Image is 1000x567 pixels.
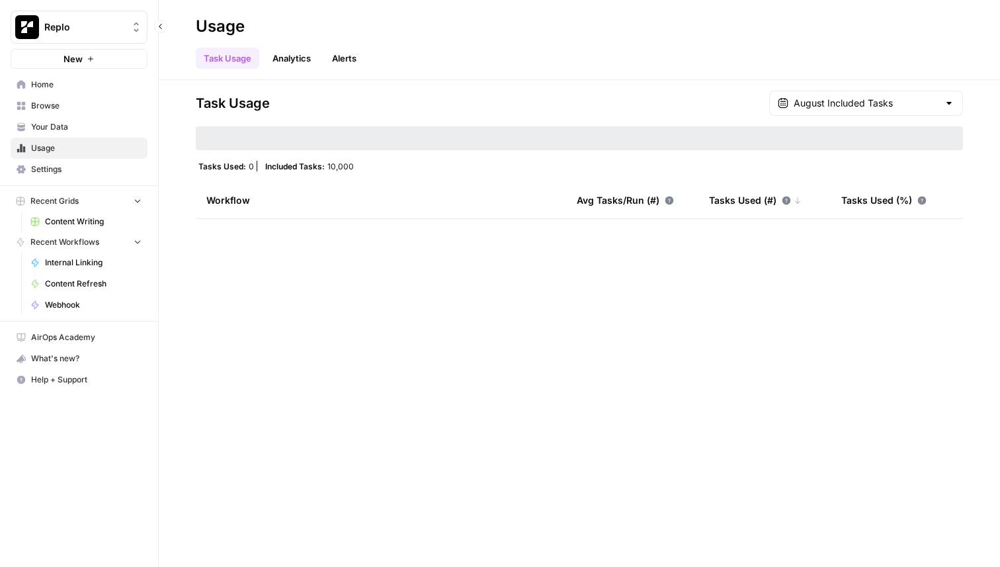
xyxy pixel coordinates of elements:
[11,95,147,116] a: Browse
[24,273,147,294] a: Content Refresh
[31,121,142,133] span: Your Data
[45,257,142,269] span: Internal Linking
[30,195,79,207] span: Recent Grids
[196,16,245,37] div: Usage
[31,163,142,175] span: Settings
[11,327,147,348] a: AirOps Academy
[30,236,99,248] span: Recent Workflows
[31,374,142,386] span: Help + Support
[249,161,254,171] span: 0
[198,161,246,171] span: Tasks Used:
[794,97,938,110] input: August Included Tasks
[709,182,802,218] div: Tasks Used (#)
[31,100,142,112] span: Browse
[577,182,674,218] div: Avg Tasks/Run (#)
[265,161,325,171] span: Included Tasks:
[11,349,147,369] div: What's new?
[11,369,147,390] button: Help + Support
[63,52,83,65] span: New
[24,252,147,273] a: Internal Linking
[45,299,142,311] span: Webhook
[11,116,147,138] a: Your Data
[11,159,147,180] a: Settings
[11,191,147,211] button: Recent Grids
[24,211,147,232] a: Content Writing
[196,94,270,112] span: Task Usage
[11,348,147,369] button: What's new?
[11,138,147,159] a: Usage
[44,21,124,34] span: Replo
[841,182,927,218] div: Tasks Used (%)
[31,79,142,91] span: Home
[324,48,364,69] button: Alerts
[11,11,147,44] button: Workspace: Replo
[31,331,142,343] span: AirOps Academy
[11,74,147,95] a: Home
[15,15,39,39] img: Replo Logo
[327,161,354,171] span: 10,000
[24,294,147,316] a: Webhook
[11,49,147,69] button: New
[196,48,259,69] a: Task Usage
[45,216,142,228] span: Content Writing
[265,48,319,69] a: Analytics
[206,182,556,218] div: Workflow
[31,142,142,154] span: Usage
[11,232,147,252] button: Recent Workflows
[45,278,142,290] span: Content Refresh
